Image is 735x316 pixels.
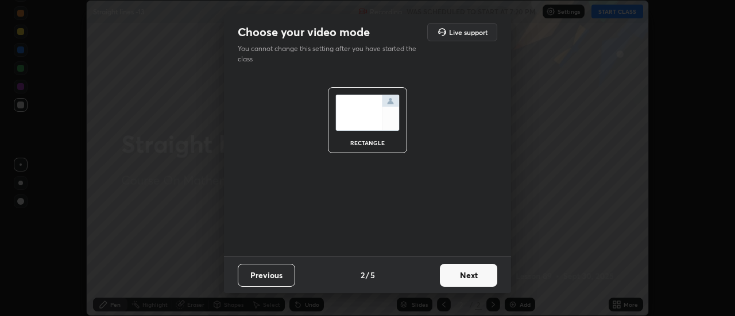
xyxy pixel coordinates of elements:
p: You cannot change this setting after you have started the class [238,44,424,64]
div: rectangle [345,140,390,146]
h4: / [366,269,369,281]
button: Previous [238,264,295,287]
h2: Choose your video mode [238,25,370,40]
h4: 2 [361,269,365,281]
h5: Live support [449,29,488,36]
button: Next [440,264,497,287]
img: normalScreenIcon.ae25ed63.svg [335,95,400,131]
h4: 5 [370,269,375,281]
